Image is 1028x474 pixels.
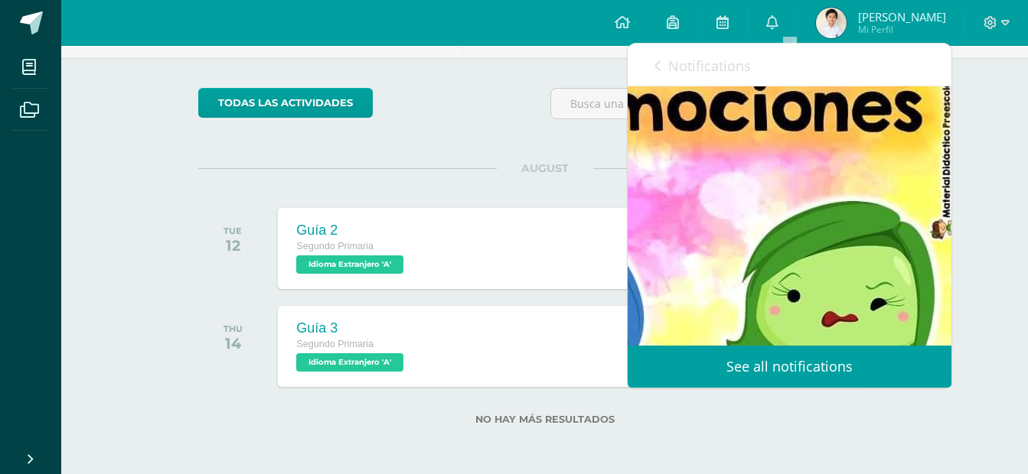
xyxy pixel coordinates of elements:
div: Guía 3 [296,320,407,336]
a: See all notifications [628,346,951,388]
div: 12 [224,236,242,255]
div: THU [224,323,243,334]
input: Busca una actividad próxima aquí... [551,89,890,118]
img: fa18acfd2d1db7ee8ed4c9b54d4c3e7a.png [816,8,847,38]
a: todas las Actividades [198,88,373,118]
div: Guía 2 [296,222,407,239]
span: Idioma Extranjero 'A' [296,255,403,274]
label: No hay más resultados [198,414,891,425]
span: Segundo Primaria [296,339,374,349]
span: [PERSON_NAME] [858,9,946,24]
span: 35 [798,56,811,73]
span: Notifications [668,57,751,75]
div: 14 [224,334,243,352]
div: TUE [224,226,242,236]
span: AUGUST [497,161,593,175]
span: Segundo Primaria [296,241,374,252]
span: Mi Perfil [858,23,946,36]
span: unread notifications [798,56,925,73]
span: Idioma Extranjero 'A' [296,353,403,372]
